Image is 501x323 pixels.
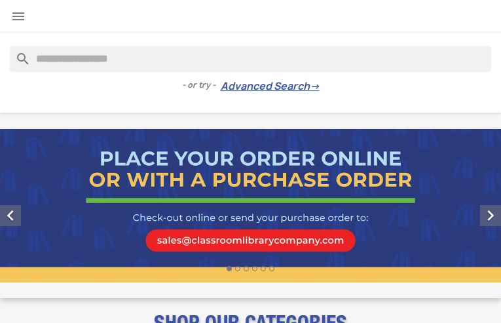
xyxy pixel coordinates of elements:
i:  [10,9,26,24]
a: Advanced Search→ [221,80,320,93]
i: search [10,46,26,62]
span: - or try - [182,79,221,92]
span: → [310,80,320,93]
input: Search [10,46,491,72]
i:  [480,205,501,226]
